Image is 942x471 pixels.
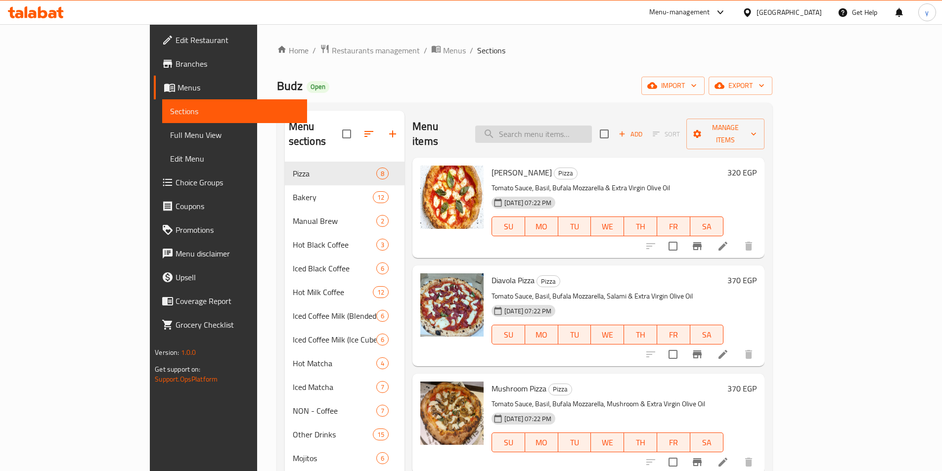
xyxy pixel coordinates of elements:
[694,122,756,146] span: Manage items
[657,432,690,452] button: FR
[162,123,307,147] a: Full Menu View
[178,82,299,93] span: Menus
[285,351,404,375] div: Hot Matcha4
[492,381,546,396] span: Mushroom Pizza
[709,77,772,95] button: export
[293,286,373,298] span: Hot Milk Coffee
[376,381,389,393] div: items
[661,328,686,342] span: FR
[690,325,723,344] button: SA
[690,216,723,236] button: SA
[443,44,466,56] span: Menus
[373,430,388,439] span: 15
[717,456,729,468] a: Edit menu item
[562,435,587,450] span: TU
[277,44,772,57] nav: breadcrumb
[420,273,484,337] img: Diavola Pizza
[757,7,822,18] div: [GEOGRAPHIC_DATA]
[332,44,420,56] span: Restaurants management
[293,405,376,417] div: NON - Coffee
[690,432,723,452] button: SA
[285,162,404,185] div: Pizza8
[685,234,709,258] button: Branch-specific-item
[376,215,389,227] div: items
[525,325,558,344] button: MO
[412,119,463,149] h2: Menu items
[591,432,624,452] button: WE
[373,288,388,297] span: 12
[170,129,299,141] span: Full Menu View
[562,219,587,234] span: TU
[293,381,376,393] div: Iced Matcha
[492,325,525,344] button: SU
[615,127,646,142] button: Add
[285,328,404,351] div: Iced Coffee Milk (Ice Cubes)6
[154,194,307,218] a: Coupons
[500,306,555,316] span: [DATE] 07:22 PM
[320,44,420,57] a: Restaurants management
[663,236,683,257] span: Select to update
[376,334,389,345] div: items
[162,147,307,171] a: Edit Menu
[154,171,307,194] a: Choice Groups
[628,435,653,450] span: TH
[529,328,554,342] span: MO
[420,382,484,445] img: Mushroom Pizza
[595,219,620,234] span: WE
[155,373,218,385] a: Support.OpsPlatform
[594,124,615,144] span: Select section
[492,398,723,410] p: Tomato Sauce, Basil, Bufala Mozzarella, Mushroom & Extra Virgin Olive Oil
[154,265,307,289] a: Upsell
[176,271,299,283] span: Upsell
[293,168,376,179] span: Pizza
[529,435,554,450] span: MO
[293,239,376,251] span: Hot Black Coffee
[377,406,388,416] span: 7
[649,80,697,92] span: import
[307,81,329,93] div: Open
[657,325,690,344] button: FR
[376,452,389,464] div: items
[376,357,389,369] div: items
[727,166,757,179] h6: 320 EGP
[694,328,719,342] span: SA
[285,233,404,257] div: Hot Black Coffee3
[293,428,373,440] span: Other Drinks
[591,216,624,236] button: WE
[285,375,404,399] div: Iced Matcha7
[628,328,653,342] span: TH
[293,215,376,227] span: Manual Brew
[525,432,558,452] button: MO
[737,234,761,258] button: delete
[492,290,723,302] p: Tomato Sauce, Basil, Bufala Mozzarella, Salami & Extra Virgin Olive Oil
[285,304,404,328] div: Iced Coffee Milk (Blended)6
[554,168,577,179] span: Pizza
[558,216,591,236] button: TU
[377,335,388,344] span: 6
[376,310,389,322] div: items
[176,176,299,188] span: Choice Groups
[293,452,376,464] span: Mojitos
[377,454,388,463] span: 6
[170,105,299,117] span: Sections
[646,127,686,142] span: Select section first
[176,224,299,236] span: Promotions
[727,273,757,287] h6: 370 EGP
[424,44,427,56] li: /
[373,428,389,440] div: items
[293,191,373,203] div: Bakery
[475,126,592,143] input: search
[293,262,376,274] span: Iced Black Coffee
[293,357,376,369] div: Hot Matcha
[285,423,404,446] div: Other Drinks15
[548,384,572,395] div: Pizza
[661,435,686,450] span: FR
[285,399,404,423] div: NON - Coffee7
[492,273,535,288] span: Diavola Pizza
[685,343,709,366] button: Branch-specific-item
[377,264,388,273] span: 6
[717,240,729,252] a: Edit menu item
